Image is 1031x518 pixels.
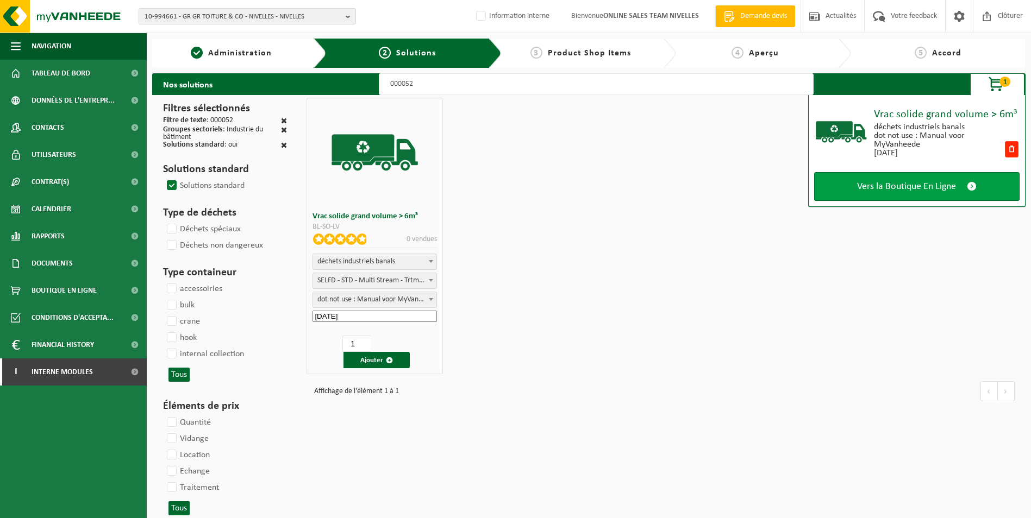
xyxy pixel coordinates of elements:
label: Déchets spéciaux [165,221,241,237]
div: dot not use : Manual voor MyVanheede [874,131,1004,149]
span: Rapports [32,223,65,250]
div: Vrac solide grand volume > 6m³ [874,109,1020,120]
a: Demande devis [715,5,795,27]
label: crane [165,313,200,330]
input: Date de début [313,311,437,322]
span: 1 [191,47,203,59]
div: : Industrie du bâtiment [163,126,281,141]
a: 1Administration [158,47,305,60]
h3: Type de déchets [163,205,287,221]
span: 10-994661 - GR GR TOITURE & CO - NIVELLES - NIVELLES [145,9,341,25]
span: Contrat(s) [32,168,69,195]
span: Filtre de texte [163,116,207,124]
input: 1 [342,336,371,352]
img: BL-SO-LV [814,105,868,159]
span: Demande devis [738,11,790,22]
h3: Filtres sélectionnés [163,100,287,117]
label: Information interne [474,8,549,24]
a: 5Accord [857,47,1020,60]
span: Calendrier [32,195,71,223]
span: Tableau de bord [32,60,90,87]
span: Financial History [32,331,94,358]
span: dot not use : Manual voor MyVanheede [313,292,436,307]
label: Echange [165,463,210,479]
h2: Nos solutions [152,73,223,95]
h3: Type containeur [163,264,287,281]
a: 3Product Shop Items [507,47,654,60]
span: Vers la Boutique En Ligne [857,181,956,192]
label: Quantité [165,414,211,431]
div: Affichage de l'élément 1 à 1 [309,382,399,401]
span: 3 [530,47,542,59]
strong: ONLINE SALES TEAM NIVELLES [603,12,699,20]
span: Utilisateurs [32,141,76,168]
button: Ajouter [343,352,410,368]
a: 2Solutions [335,47,479,60]
button: 1 [970,73,1024,95]
span: Solutions [396,49,436,58]
span: Administration [208,49,272,58]
span: Navigation [32,33,71,60]
a: Vers la Boutique En Ligne [814,172,1020,201]
span: déchets industriels banals [313,254,436,269]
div: : 000052 [163,117,233,126]
span: SELFD - STD - Multi Stream - Trtmt/wu (SP-M-000052) [313,273,436,288]
h3: Solutions standard [163,161,287,178]
div: : oui [163,141,238,150]
label: internal collection [165,346,244,362]
span: dot not use : Manual voor MyVanheede [313,292,437,308]
label: Solutions standard [165,178,245,194]
span: Conditions d'accepta... [32,304,114,331]
input: Chercher [379,73,814,95]
span: Boutique en ligne [32,277,97,304]
span: Contacts [32,114,64,141]
span: Accord [932,49,961,58]
button: 10-994661 - GR GR TOITURE & CO - NIVELLES - NIVELLES [139,8,356,24]
span: Aperçu [749,49,779,58]
span: Solutions standard [163,141,224,149]
label: bulk [165,297,195,313]
button: Tous [168,501,190,515]
span: Données de l'entrepr... [32,87,115,114]
span: 1 [999,77,1010,87]
span: 2 [379,47,391,59]
img: BL-SO-LV [329,106,421,199]
p: 0 vendues [407,233,437,245]
span: Groupes sectoriels [163,125,223,134]
div: [DATE] [874,149,1004,157]
h3: Vrac solide grand volume > 6m³ [313,212,437,220]
span: 4 [732,47,743,59]
button: Tous [168,368,190,382]
span: 5 [915,47,927,59]
label: accessoiries [165,281,222,297]
span: déchets industriels banals [313,254,437,270]
label: Déchets non dangereux [165,237,263,254]
label: Vidange [165,431,209,447]
span: I [11,358,21,386]
label: hook [165,330,197,346]
a: 4Aperçu [682,47,829,60]
span: Documents [32,250,73,277]
h3: Éléments de prix [163,398,287,414]
div: déchets industriels banals [874,123,1004,131]
span: SELFD - STD - Multi Stream - Trtmt/wu (SP-M-000052) [313,273,437,289]
label: Traitement [165,479,219,496]
span: Interne modules [32,358,93,386]
span: Product Shop Items [548,49,631,58]
label: Location [165,447,210,463]
div: BL-SO-LV [313,223,437,231]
